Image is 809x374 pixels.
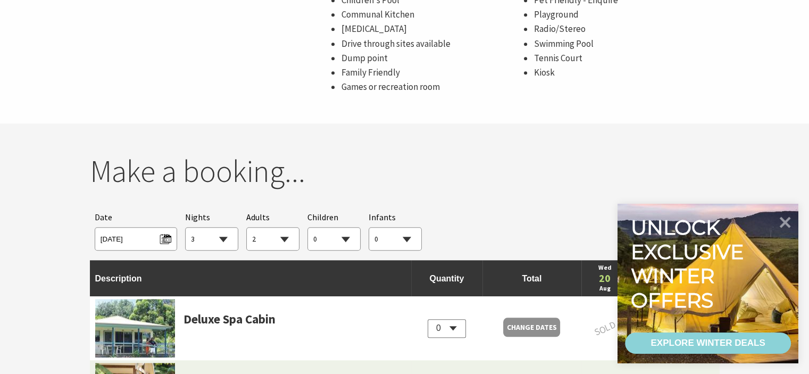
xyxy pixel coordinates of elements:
[533,22,715,36] li: Radio/Stereo
[95,212,112,222] span: Date
[95,211,177,251] div: Please choose your desired arrival date
[341,37,523,51] li: Drive through sites available
[341,51,523,65] li: Dump point
[533,51,715,65] li: Tennis Court
[369,212,396,222] span: Infants
[587,273,623,284] a: 20
[90,260,411,296] td: Description
[587,263,623,273] a: Wed
[631,215,748,312] div: Unlock exclusive winter offers
[341,22,523,36] li: [MEDICAL_DATA]
[185,211,238,251] div: Choose a number of nights
[184,310,276,358] a: Deluxe Spa Cabin
[533,65,715,80] li: Kiosk
[533,7,715,22] li: Playground
[95,299,175,358] img: room73251.jpg
[246,212,270,222] span: Adults
[650,333,765,354] div: EXPLORE WINTER DEALS
[341,80,523,94] li: Games or recreation room
[341,65,523,80] li: Family Friendly
[503,318,560,337] a: Change Dates
[341,7,523,22] li: Communal Kitchen
[307,212,338,222] span: Children
[533,37,715,51] li: Swimming Pool
[587,284,623,294] a: Aug
[90,153,720,190] h2: Make a booking...
[411,260,482,296] td: Quantity
[625,333,791,354] a: EXPLORE WINTER DEALS
[585,314,625,343] span: SOLD
[185,211,210,225] span: Nights
[482,260,581,296] td: Total
[101,230,171,245] span: [DATE]
[507,320,557,335] span: Change Dates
